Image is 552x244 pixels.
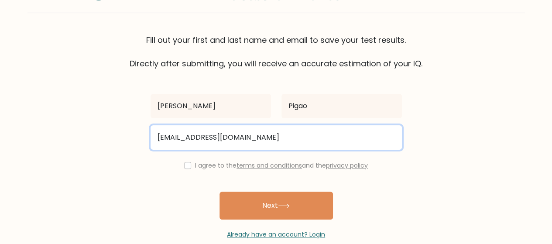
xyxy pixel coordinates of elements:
a: Already have an account? Login [227,230,325,239]
a: privacy policy [326,161,368,170]
input: Last name [281,94,402,118]
label: I agree to the and the [195,161,368,170]
input: Email [151,125,402,150]
input: First name [151,94,271,118]
div: Fill out your first and last name and email to save your test results. Directly after submitting,... [27,34,525,69]
button: Next [219,192,333,220]
a: terms and conditions [237,161,302,170]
